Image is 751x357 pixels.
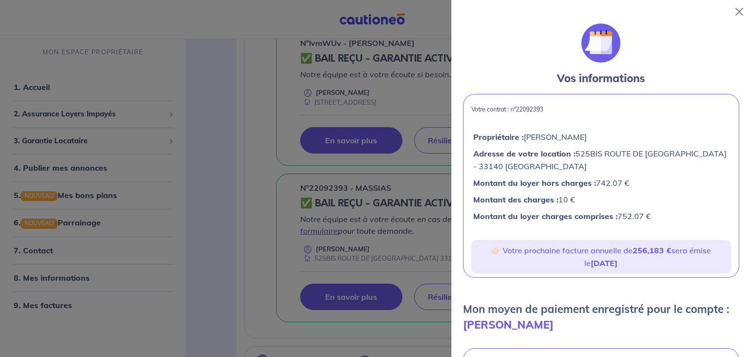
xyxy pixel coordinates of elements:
p: Mon moyen de paiement enregistré pour le compte : [463,301,739,333]
p: 10 € [473,193,729,206]
img: illu_calendar.svg [581,23,620,63]
p: 👉🏻 Votre prochaine facture annuelle de sera émise le [475,244,727,269]
p: [PERSON_NAME] [473,131,729,143]
strong: Montant du loyer charges comprises : [473,211,618,221]
strong: Vos informations [557,71,645,85]
p: 742.07 € [473,177,729,189]
p: Votre contrat : n°22092393 [471,106,731,113]
p: 525BIS ROUTE DE [GEOGRAPHIC_DATA] - 33140 [GEOGRAPHIC_DATA] [473,147,729,173]
strong: [PERSON_NAME] [463,318,553,332]
strong: Montant du loyer hors charges : [473,178,596,188]
strong: Montant des charges : [473,195,558,204]
strong: Adresse de votre location : [473,149,575,158]
strong: [DATE] [591,258,618,268]
strong: 256,183 € [633,245,671,255]
p: 752.07 € [473,210,729,223]
button: Close [731,4,747,20]
strong: Propriétaire : [473,132,524,142]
